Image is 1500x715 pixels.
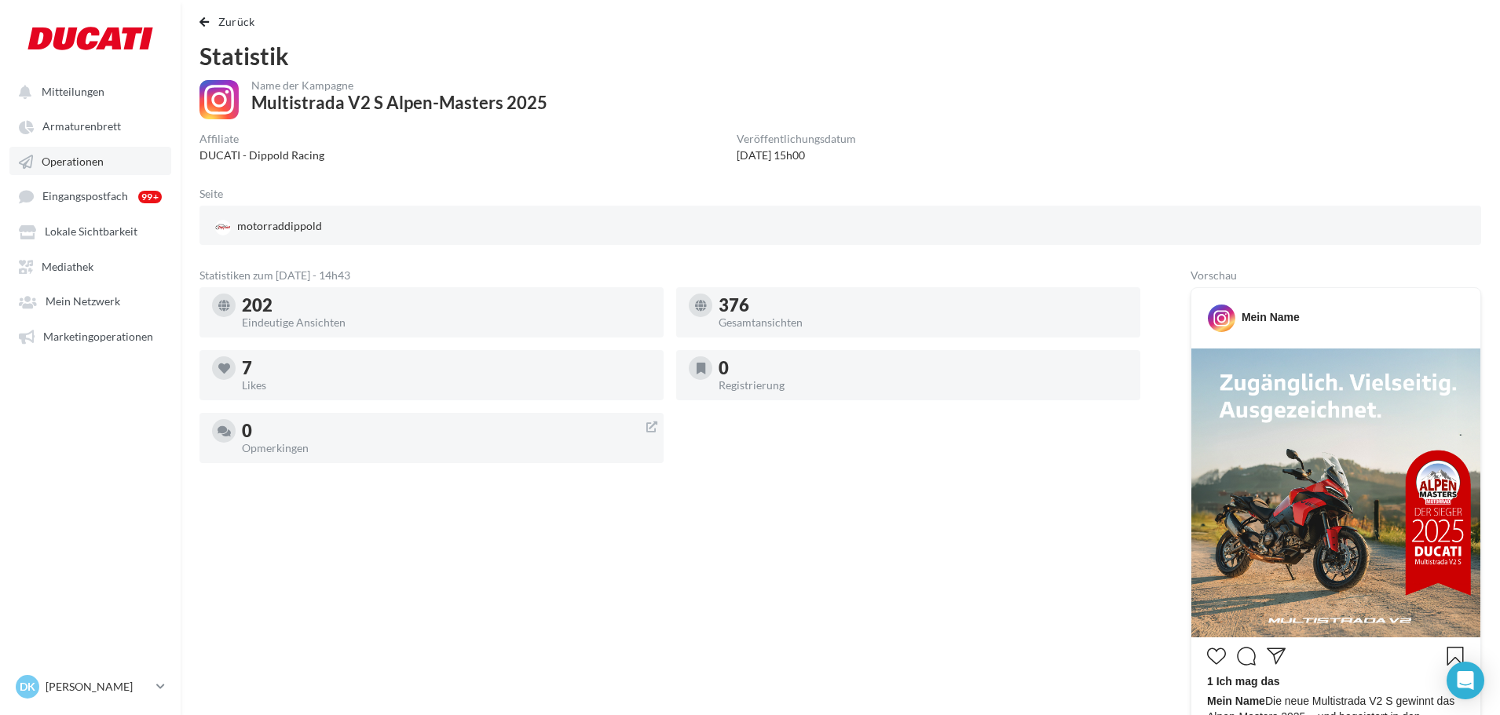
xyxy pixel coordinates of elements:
span: Eingangspostfach [42,190,128,203]
div: Statistiken zum [DATE] - 14h43 [199,270,1140,281]
span: Mediathek [42,260,93,273]
div: 202 [242,297,651,314]
span: Marketingoperationen [43,330,153,343]
svg: Partager la publication [1267,647,1286,666]
a: Lokale Sichtbarkeit [9,217,171,245]
div: Registrierung [719,380,1128,391]
a: Operationen [9,147,171,175]
span: DK [20,679,35,695]
svg: Enregistrer [1446,647,1465,666]
div: Vorschau [1191,270,1481,281]
a: Marketingoperationen [9,322,171,350]
p: [PERSON_NAME] [46,679,150,695]
a: Mein Netzwerk [9,286,171,315]
div: 1 Ich mag das [1207,673,1465,693]
div: Statistik [199,44,1481,67]
button: Mitteilungen [9,77,165,105]
div: 7 [242,359,651,377]
svg: Commenter [1237,647,1256,666]
span: Lokale Sichtbarkeit [45,225,137,239]
a: Armaturenbrett [9,111,171,140]
a: motorraddippold [212,215,631,239]
span: Mein Name [1207,695,1265,707]
span: Armaturenbrett [42,120,121,133]
a: Mediathek [9,252,171,280]
span: Mein Netzwerk [46,295,120,308]
div: Mein Name [1242,309,1300,325]
div: Opmerkingen [242,443,651,454]
span: Mitteilungen [42,85,104,98]
div: motorraddippold [212,215,325,239]
div: Multistrada V2 S Alpen-Masters 2025 [251,94,547,111]
div: Eindeutige Ansichten [242,317,651,328]
div: 99+ [138,191,162,203]
div: DUCATI - Dippold Racing [199,148,324,163]
span: Operationen [42,155,104,168]
div: 0 [719,359,1128,377]
div: Gesamtansichten [719,317,1128,328]
div: 376 [719,297,1128,314]
button: Zurück [199,13,262,31]
div: Seite [199,188,236,199]
a: DK [PERSON_NAME] [13,672,168,702]
a: Eingangspostfach 99+ [9,181,171,210]
svg: J’aime [1207,647,1226,666]
div: Likes [242,380,651,391]
div: Affiliate [199,133,324,144]
span: Zurück [218,15,255,28]
div: Name der Kampagne [251,80,547,91]
div: Open Intercom Messenger [1447,662,1484,699]
div: Veröffentlichungsdatum [737,133,856,144]
div: 0 [242,422,651,440]
div: [DATE] 15h00 [737,148,856,163]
